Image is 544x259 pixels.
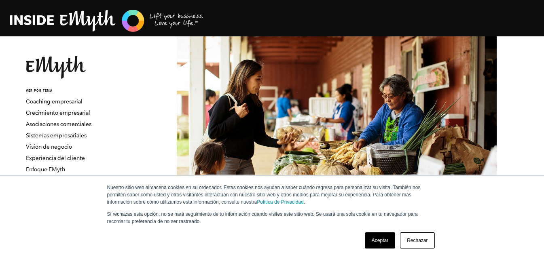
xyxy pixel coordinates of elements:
[365,232,395,248] a: Aceptar
[26,98,83,105] a: Coaching empresarial
[10,8,204,33] img: Coaching empresarial EMyth
[107,211,418,224] font: Si rechazas esta opción, no se hará seguimiento de tu información cuando visites este sitio web. ...
[257,199,303,205] a: Política de Privacidad
[26,56,86,79] img: EMyth
[26,143,72,150] a: Visión de negocio
[26,166,65,173] a: Enfoque EMyth
[26,121,91,127] a: Asociaciones comerciales
[304,199,305,205] font: .
[26,155,85,161] a: Experiencia del cliente
[400,232,434,248] a: Rechazar
[26,132,87,139] a: Sistemas empresariales
[107,185,421,205] font: Nuestro sitio web almacena cookies en su ordenador. Estas cookies nos ayudan a saber cuándo regre...
[407,238,428,243] font: Rechazar
[26,109,90,116] a: Crecimiento empresarial
[26,89,53,93] font: VER POR TEMA
[372,238,388,243] font: Aceptar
